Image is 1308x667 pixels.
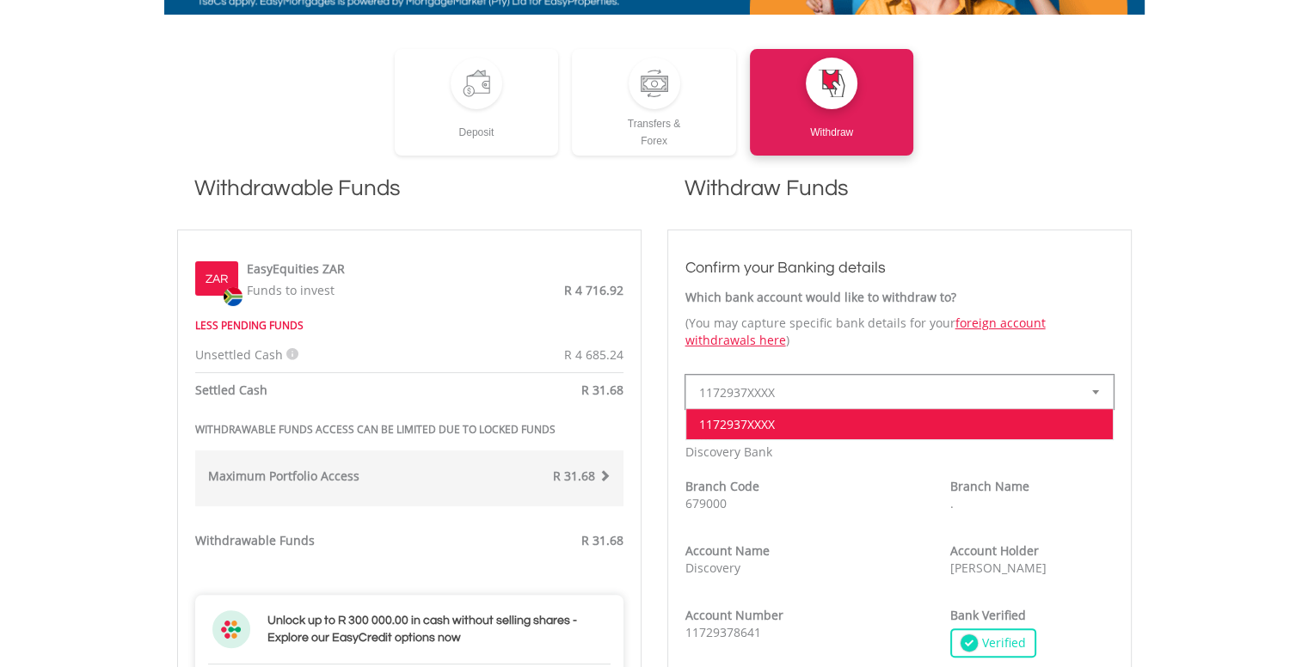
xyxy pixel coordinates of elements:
[685,560,740,576] span: Discovery
[195,346,283,363] span: Unsettled Cash
[950,478,1029,494] strong: Branch Name
[699,376,1074,410] span: 1172937XXXX
[572,109,736,150] div: Transfers & Forex
[564,282,623,298] span: R 4 716.92
[685,315,1046,348] a: foreign account withdrawals here
[685,289,956,305] strong: Which bank account would like to withdraw to?
[581,532,623,548] span: R 31.68
[685,495,727,511] span: 679000
[750,109,914,141] div: Withdraw
[685,542,770,559] strong: Account Name
[667,173,1132,221] h1: Withdraw Funds
[685,444,772,460] span: Discovery Bank
[686,408,1113,439] li: 1172937XXXX
[195,382,267,398] strong: Settled Cash
[950,495,954,511] span: .
[195,318,304,333] strong: LESS PENDING FUNDS
[395,49,559,156] a: Deposit
[553,468,595,484] span: R 31.68
[950,542,1039,559] strong: Account Holder
[685,607,783,623] strong: Account Number
[208,468,359,484] strong: Maximum Portfolio Access
[195,422,556,437] strong: WITHDRAWABLE FUNDS ACCESS CAN BE LIMITED DUE TO LOCKED FUNDS
[685,426,714,443] strong: Bank
[206,271,228,288] label: ZAR
[950,607,1026,623] strong: Bank Verified
[950,560,1047,576] span: [PERSON_NAME]
[564,346,623,363] span: R 4 685.24
[685,256,1114,280] h3: Confirm your Banking details
[224,287,243,306] img: zar.png
[581,382,623,398] span: R 31.68
[685,478,759,494] strong: Branch Code
[685,624,761,640] span: 11729378641
[195,532,315,548] strong: Withdrawable Funds
[978,634,1026,652] span: Verified
[212,610,250,648] img: ec-flower.svg
[395,109,559,141] div: Deposit
[177,173,642,221] h1: Withdrawable Funds
[572,49,736,156] a: Transfers &Forex
[685,315,1114,349] p: (You may capture specific bank details for your )
[247,260,345,278] label: EasyEquities ZAR
[247,282,335,298] span: Funds to invest
[267,612,606,646] h3: Unlock up to R 300 000.00 in cash without selling shares - Explore our EasyCredit options now
[750,49,914,156] a: Withdraw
